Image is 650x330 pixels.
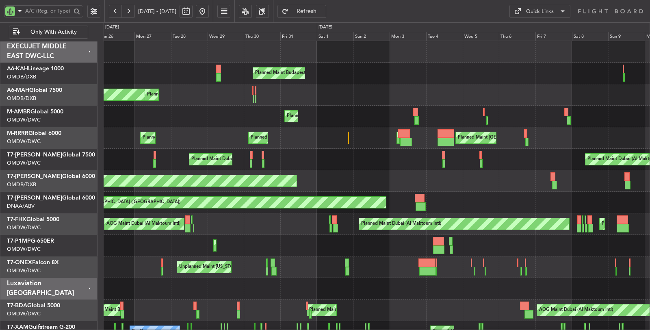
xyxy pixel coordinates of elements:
[7,217,59,222] a: T7-FHXGlobal 5000
[52,196,180,208] div: Planned Maint [GEOGRAPHIC_DATA] ([GEOGRAPHIC_DATA])
[7,324,75,330] a: T7-XAMGulfstream G-200
[7,324,28,330] span: T7-XAM
[244,32,280,41] div: Thu 30
[134,32,171,41] div: Mon 27
[7,159,41,167] a: OMDW/DWC
[7,87,29,93] span: A6-MAH
[7,195,62,201] span: T7-[PERSON_NAME]
[7,130,28,136] span: M-RRRR
[7,66,64,72] a: A6-KAHLineage 1000
[98,32,135,41] div: Sun 26
[251,132,331,144] div: Planned Maint Dubai (Al Maktoum Intl)
[499,32,535,41] div: Thu 6
[7,109,30,115] span: M-AMBR
[191,153,271,165] div: Planned Maint Dubai (Al Maktoum Intl)
[7,224,41,231] a: OMDW/DWC
[7,245,41,253] a: OMDW/DWC
[7,138,41,145] a: OMDW/DWC
[7,202,35,210] a: DNAA/ABV
[7,87,62,93] a: A6-MAHGlobal 7500
[463,32,499,41] div: Wed 5
[171,32,208,41] div: Tue 28
[7,303,60,308] a: T7-BDAGlobal 5000
[7,238,31,244] span: T7-P1MP
[535,32,572,41] div: Fri 7
[7,217,26,222] span: T7-FHX
[9,26,88,39] button: Only With Activity
[25,5,71,17] input: A/C (Reg. or Type)
[7,174,62,179] span: T7-[PERSON_NAME]
[7,260,59,265] a: T7-ONEXFalcon 8X
[7,181,36,188] a: OMDB/DXB
[7,130,61,136] a: M-RRRRGlobal 6000
[7,195,95,201] a: T7-[PERSON_NAME]Global 6000
[572,32,609,41] div: Sat 8
[7,260,32,265] span: T7-ONEX
[105,24,119,31] div: [DATE]
[390,32,426,41] div: Mon 3
[138,8,176,15] span: [DATE] - [DATE]
[526,8,554,16] div: Quick Links
[317,32,353,41] div: Sat 1
[458,132,594,144] div: Planned Maint [GEOGRAPHIC_DATA] ([GEOGRAPHIC_DATA] Intl)
[539,304,613,316] div: AOG Maint Dubai (Al Maktoum Intl)
[7,73,36,80] a: OMDB/DXB
[7,152,62,158] span: T7-[PERSON_NAME]
[147,89,227,101] div: Planned Maint Dubai (Al Maktoum Intl)
[509,5,570,18] button: Quick Links
[255,67,354,79] div: Planned Maint Budapest ([PERSON_NAME] Intl)
[7,174,95,179] a: T7-[PERSON_NAME]Global 6000
[143,132,223,144] div: Planned Maint Dubai (Al Maktoum Intl)
[361,218,441,230] div: Planned Maint Dubai (Al Maktoum Intl)
[106,218,180,230] div: AOG Maint Dubai (Al Maktoum Intl)
[426,32,463,41] div: Tue 4
[208,32,244,41] div: Wed 29
[7,116,41,124] a: OMDW/DWC
[7,109,63,115] a: M-AMBRGlobal 5000
[399,132,473,144] div: AOG Maint Dubai (Al Maktoum Intl)
[318,24,332,31] div: [DATE]
[280,32,317,41] div: Fri 31
[216,239,296,252] div: Planned Maint Dubai (Al Maktoum Intl)
[287,110,367,122] div: Planned Maint Dubai (Al Maktoum Intl)
[7,95,36,102] a: OMDB/DXB
[7,310,41,317] a: OMDW/DWC
[7,267,41,274] a: OMDW/DWC
[7,238,54,244] a: T7-P1MPG-650ER
[290,9,323,14] span: Refresh
[353,32,390,41] div: Sun 2
[179,261,289,273] div: Unplanned Maint [US_STATE] ([GEOGRAPHIC_DATA])
[7,303,27,308] span: T7-BDA
[608,32,645,41] div: Sun 9
[277,5,326,18] button: Refresh
[7,66,28,72] span: A6-KAH
[22,29,85,35] span: Only With Activity
[7,152,95,158] a: T7-[PERSON_NAME]Global 7500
